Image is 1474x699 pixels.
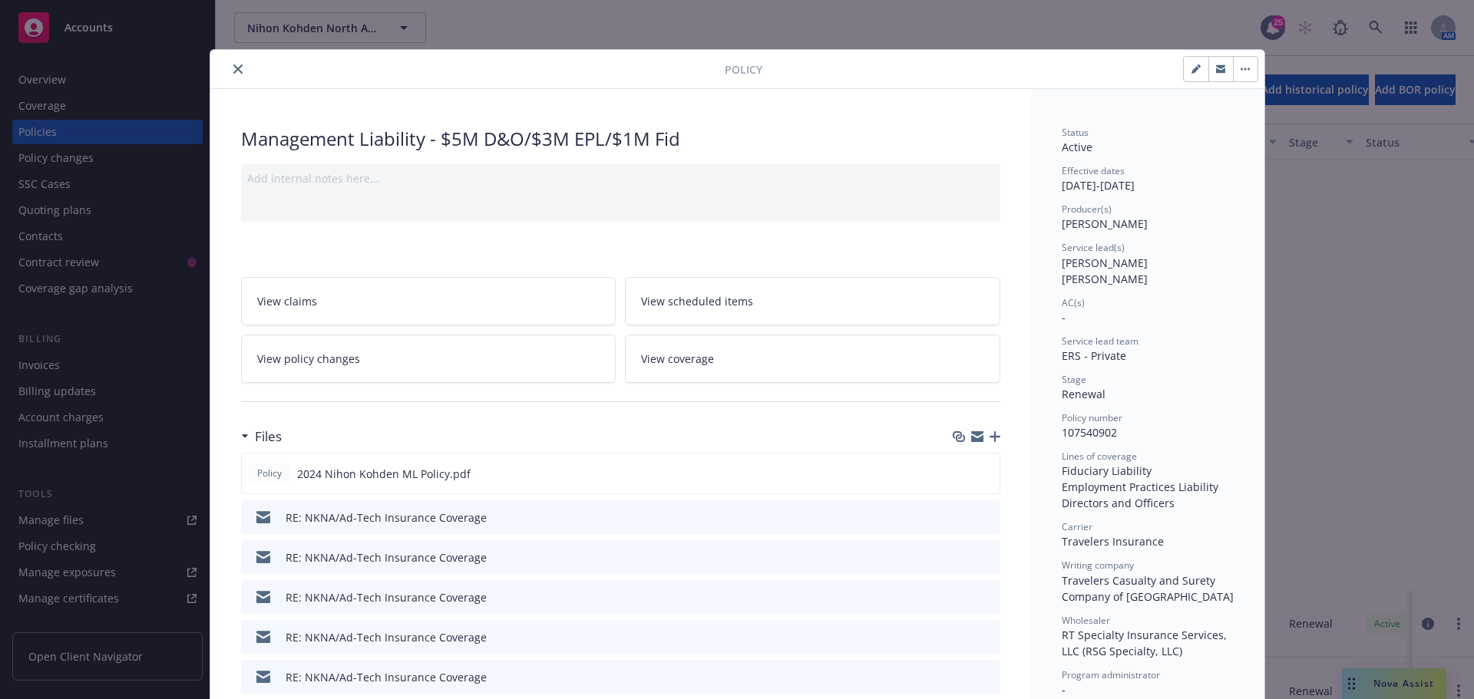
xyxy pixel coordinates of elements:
button: download file [955,466,967,482]
span: Program administrator [1062,668,1160,681]
button: preview file [980,509,994,526]
span: Wholesaler [1062,614,1110,627]
span: Carrier [1062,520,1092,533]
button: download file [956,509,968,526]
span: Renewal [1062,387,1105,401]
span: Stage [1062,373,1086,386]
span: View coverage [641,351,714,367]
button: preview file [980,669,994,685]
div: Directors and Officers [1062,495,1234,511]
div: RE: NKNA/Ad-Tech Insurance Coverage [286,589,487,605]
button: preview file [980,589,994,605]
span: Producer(s) [1062,203,1112,216]
span: View claims [257,293,317,309]
a: View claims [241,277,616,325]
div: Management Liability - $5M D&O/$3M EPL/$1M Fid [241,126,1000,152]
div: Employment Practices Liability [1062,479,1234,495]
div: Add internal notes here... [247,170,994,186]
span: 2024 Nihon Kohden ML Policy.pdf [297,466,471,482]
div: [DATE] - [DATE] [1062,164,1234,193]
button: download file [956,549,968,565]
span: Policy [725,61,762,77]
span: Effective dates [1062,164,1125,177]
span: 107540902 [1062,425,1117,440]
span: RT Specialty Insurance Services, LLC (RSG Specialty, LLC) [1062,628,1230,658]
span: Writing company [1062,559,1134,572]
div: RE: NKNA/Ad-Tech Insurance Coverage [286,629,487,645]
a: View policy changes [241,335,616,383]
div: RE: NKNA/Ad-Tech Insurance Coverage [286,549,487,565]
button: download file [956,629,968,645]
span: - [1062,682,1066,697]
span: [PERSON_NAME] [PERSON_NAME] [1062,256,1151,286]
span: Service lead team [1062,335,1139,348]
span: AC(s) [1062,296,1085,309]
span: Policy number [1062,411,1122,424]
a: View scheduled items [625,277,1000,325]
button: download file [956,669,968,685]
div: Files [241,427,282,447]
h3: Files [255,427,282,447]
div: RE: NKNA/Ad-Tech Insurance Coverage [286,669,487,685]
a: View coverage [625,335,1000,383]
span: Active [1062,140,1092,154]
span: View policy changes [257,351,360,367]
span: View scheduled items [641,293,753,309]
button: preview file [980,466,993,482]
span: Travelers Casualty and Surety Company of [GEOGRAPHIC_DATA] [1062,573,1234,604]
button: preview file [980,549,994,565]
div: Fiduciary Liability [1062,463,1234,479]
span: Lines of coverage [1062,450,1137,463]
button: download file [956,589,968,605]
span: - [1062,310,1066,325]
span: Service lead(s) [1062,241,1125,254]
span: ERS - Private [1062,348,1126,363]
button: close [229,60,247,78]
span: [PERSON_NAME] [1062,216,1148,231]
span: Policy [254,467,285,480]
span: Status [1062,126,1089,139]
div: RE: NKNA/Ad-Tech Insurance Coverage [286,509,487,526]
span: Travelers Insurance [1062,534,1164,549]
button: preview file [980,629,994,645]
